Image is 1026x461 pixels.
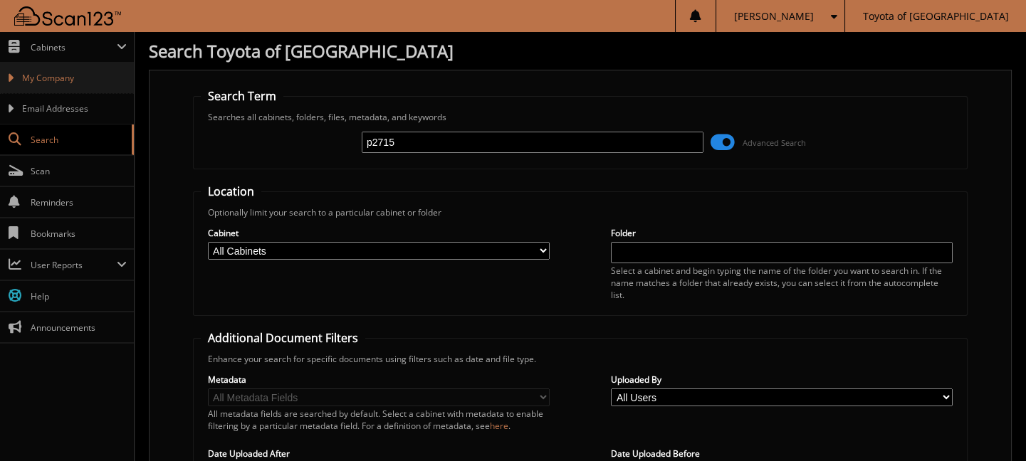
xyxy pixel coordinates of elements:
label: Date Uploaded After [208,447,550,460]
iframe: Chat Widget [955,393,1026,461]
span: Cabinets [31,41,117,53]
span: User Reports [31,259,117,271]
label: Uploaded By [611,373,953,386]
legend: Location [201,184,261,199]
label: Metadata [208,373,550,386]
div: Enhance your search for specific documents using filters such as date and file type. [201,353,960,365]
span: My Company [22,72,127,85]
span: Bookmarks [31,228,127,240]
span: Help [31,290,127,302]
div: All metadata fields are searched by default. Select a cabinet with metadata to enable filtering b... [208,408,550,432]
span: Scan [31,165,127,177]
h1: Search Toyota of [GEOGRAPHIC_DATA] [149,39,1012,63]
span: Email Addresses [22,102,127,115]
label: Cabinet [208,227,550,239]
div: Select a cabinet and begin typing the name of the folder you want to search in. If the name match... [611,265,953,301]
label: Folder [611,227,953,239]
span: Announcements [31,322,127,334]
span: Search [31,134,125,146]
span: Toyota of [GEOGRAPHIC_DATA] [863,12,1009,21]
span: Reminders [31,196,127,208]
span: [PERSON_NAME] [734,12,814,21]
span: Advanced Search [743,137,806,148]
div: Optionally limit your search to a particular cabinet or folder [201,206,960,218]
label: Date Uploaded Before [611,447,953,460]
legend: Search Term [201,88,283,104]
a: here [490,420,508,432]
img: scan123-logo-white.svg [14,6,121,26]
legend: Additional Document Filters [201,330,365,346]
div: Searches all cabinets, folders, files, metadata, and keywords [201,111,960,123]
